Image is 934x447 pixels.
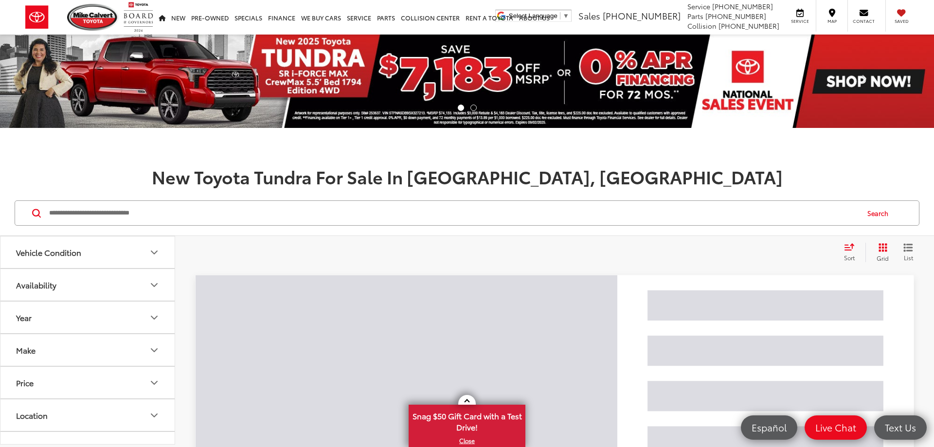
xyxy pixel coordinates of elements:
[712,1,773,11] span: [PHONE_NUMBER]
[877,254,889,262] span: Grid
[865,243,896,262] button: Grid View
[560,12,560,19] span: ​
[410,406,524,435] span: Snag $50 Gift Card with a Test Drive!
[687,11,703,21] span: Parts
[603,9,681,22] span: [PHONE_NUMBER]
[148,247,160,258] div: Vehicle Condition
[16,411,48,420] div: Location
[148,410,160,421] div: Location
[718,21,779,31] span: [PHONE_NUMBER]
[148,344,160,356] div: Make
[16,280,56,289] div: Availability
[148,377,160,389] div: Price
[0,399,176,431] button: LocationLocation
[903,253,913,262] span: List
[741,415,797,440] a: Español
[687,21,717,31] span: Collision
[687,1,710,11] span: Service
[789,18,811,24] span: Service
[0,367,176,398] button: PricePrice
[853,18,875,24] span: Contact
[509,12,557,19] span: Select Language
[148,279,160,291] div: Availability
[839,243,865,262] button: Select sort value
[16,313,32,322] div: Year
[747,421,791,433] span: Español
[563,12,569,19] span: ▼
[821,18,843,24] span: Map
[896,243,920,262] button: List View
[0,334,176,366] button: MakeMake
[67,4,119,31] img: Mike Calvert Toyota
[858,201,902,225] button: Search
[48,201,858,225] input: Search by Make, Model, or Keyword
[844,253,855,262] span: Sort
[874,415,927,440] a: Text Us
[0,269,176,301] button: AvailabilityAvailability
[148,312,160,323] div: Year
[16,345,36,355] div: Make
[0,302,176,333] button: YearYear
[705,11,766,21] span: [PHONE_NUMBER]
[810,421,861,433] span: Live Chat
[16,248,81,257] div: Vehicle Condition
[805,415,867,440] a: Live Chat
[891,18,912,24] span: Saved
[578,9,600,22] span: Sales
[880,421,921,433] span: Text Us
[0,236,176,268] button: Vehicle ConditionVehicle Condition
[16,378,34,387] div: Price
